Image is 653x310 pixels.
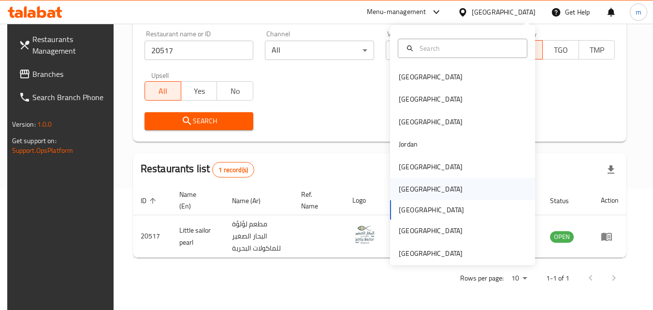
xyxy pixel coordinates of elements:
[213,165,254,175] span: 1 record(s)
[11,86,116,109] a: Search Branch Phone
[388,215,422,258] td: 3
[32,91,109,103] span: Search Branch Phone
[32,33,109,57] span: Restaurants Management
[141,195,159,207] span: ID
[145,112,253,130] button: Search
[399,117,463,127] div: [GEOGRAPHIC_DATA]
[547,43,575,57] span: TGO
[546,272,569,284] p: 1-1 of 1
[399,225,463,236] div: [GEOGRAPHIC_DATA]
[12,118,36,131] span: Version:
[550,231,574,243] div: OPEN
[416,43,521,54] input: Search
[550,195,581,207] span: Status
[508,271,531,286] div: Rows per page:
[152,115,246,127] span: Search
[12,134,57,147] span: Get support on:
[386,41,494,60] div: All
[224,215,293,258] td: مطعم لؤلؤة البحار الصغير للماكولات البحرية
[12,144,73,157] a: Support.OpsPlatform
[133,215,172,258] td: 20517
[399,139,418,149] div: Jordan
[11,28,116,62] a: Restaurants Management
[460,272,504,284] p: Rows per page:
[181,81,218,101] button: Yes
[221,84,249,98] span: No
[149,84,177,98] span: All
[599,158,623,181] div: Export file
[399,94,463,104] div: [GEOGRAPHIC_DATA]
[172,215,224,258] td: Little sailor pearl
[593,186,626,215] th: Action
[542,40,579,59] button: TGO
[37,118,52,131] span: 1.0.0
[133,186,627,258] table: enhanced table
[399,72,463,82] div: [GEOGRAPHIC_DATA]
[388,186,422,215] th: Branches
[145,41,253,60] input: Search for restaurant name or ID..
[179,189,213,212] span: Name (En)
[601,231,619,242] div: Menu
[265,41,374,60] div: All
[583,43,611,57] span: TMP
[301,189,334,212] span: Ref. Name
[345,186,388,215] th: Logo
[217,81,253,101] button: No
[145,81,181,101] button: All
[232,195,273,207] span: Name (Ar)
[151,72,169,78] label: Upsell
[11,62,116,86] a: Branches
[32,68,109,80] span: Branches
[579,40,615,59] button: TMP
[636,7,641,17] span: m
[399,248,463,259] div: [GEOGRAPHIC_DATA]
[367,6,426,18] div: Menu-management
[399,162,463,172] div: [GEOGRAPHIC_DATA]
[399,184,463,194] div: [GEOGRAPHIC_DATA]
[550,231,574,242] span: OPEN
[472,7,536,17] div: [GEOGRAPHIC_DATA]
[141,162,254,177] h2: Restaurants list
[212,162,254,177] div: Total records count
[352,222,377,247] img: Little sailor pearl
[185,84,214,98] span: Yes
